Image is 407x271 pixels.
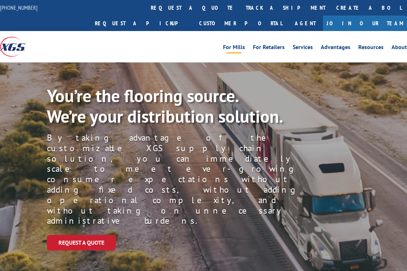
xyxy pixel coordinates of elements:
[47,133,324,226] p: By taking advantage of the customizable XGS supply chain solution, you can immediately scale to m...
[253,44,285,52] a: For Retailers
[293,44,313,52] a: Services
[323,16,407,31] a: Join Our Team
[223,44,245,52] a: For Mills
[288,16,323,31] a: Agent
[194,16,288,31] a: Customer Portal
[321,44,350,52] a: Advantages
[391,44,407,52] a: About
[47,235,116,250] a: Request a Quote
[47,86,299,127] p: You’re the flooring source. We’re your distribution solution.
[358,44,384,52] a: Resources
[89,16,194,31] a: Request a pickup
